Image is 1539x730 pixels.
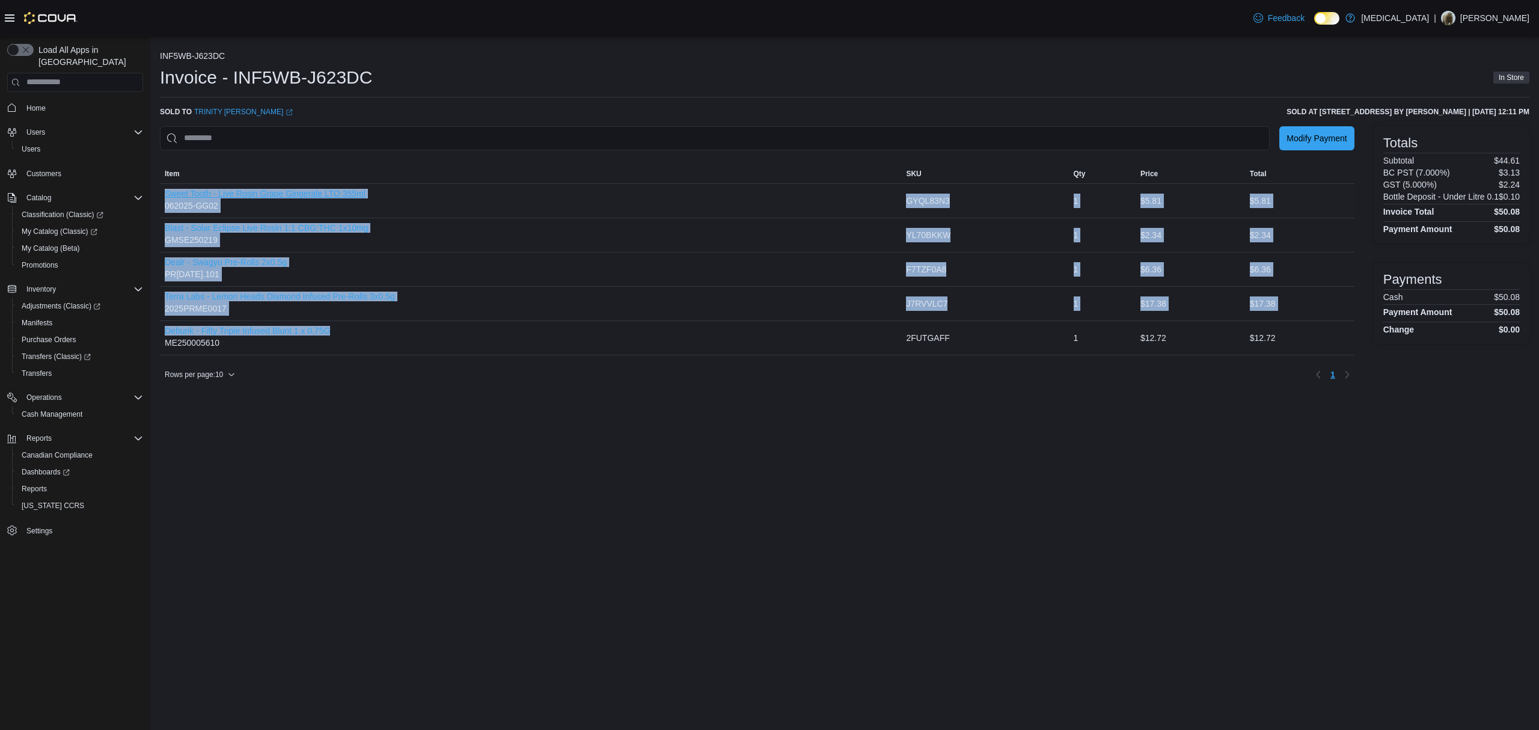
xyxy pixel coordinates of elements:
h6: Sold at [STREET_ADDRESS] by [PERSON_NAME] | [DATE] 12:11 PM [1287,107,1529,117]
span: My Catalog (Beta) [17,241,143,256]
span: Manifests [22,318,52,328]
span: Operations [26,393,62,402]
a: My Catalog (Classic) [17,224,102,239]
span: YL70BKKW [906,228,950,242]
button: Reports [2,430,148,447]
button: Item [160,164,901,183]
a: Cash Management [17,407,87,422]
button: Sweet Tooth - Live Rosin Grape Gingerale LTO 355ml [165,189,366,198]
div: 1 [1069,326,1136,350]
span: Adjustments (Classic) [22,301,100,311]
a: Dashboards [12,464,148,480]
h6: Bottle Deposit - Under Litre 0.1 [1383,192,1499,201]
button: Next page [1340,367,1354,382]
p: | [1434,11,1436,25]
span: Inventory [22,282,143,296]
span: My Catalog (Classic) [17,224,143,239]
h3: Payments [1383,272,1442,287]
a: Home [22,101,50,115]
span: Purchase Orders [17,333,143,347]
span: Classification (Classic) [22,210,103,219]
input: Dark Mode [1314,12,1339,25]
span: Promotions [17,258,143,272]
button: Blast - Solar Eclipse Live Rosin 1:1 CBG:THC 1x10mg [165,223,368,233]
span: Customers [22,166,143,181]
span: GYQL83N3 [906,194,949,208]
a: My Catalog (Beta) [17,241,85,256]
button: Users [12,141,148,158]
a: Settings [22,524,57,538]
h1: Invoice - INF5WB-J623DC [160,66,372,90]
p: $0.10 [1499,192,1520,201]
span: Users [22,125,143,140]
h6: Subtotal [1383,156,1414,165]
button: Terra Labs - Lemon Heads Diamond Infused Pre-Rolls 3x0.5g [165,292,395,301]
h4: $0.00 [1499,325,1520,334]
button: Rows per page:10 [160,367,240,382]
button: INF5WB-J623DC [160,51,225,61]
div: Sold to [160,107,293,117]
button: My Catalog (Beta) [12,240,148,257]
span: Settings [26,526,52,536]
nav: Complex example [7,94,143,571]
button: Manifests [12,314,148,331]
span: Dashboards [17,465,143,479]
span: Transfers (Classic) [17,349,143,364]
button: Canadian Compliance [12,447,148,464]
button: Modify Payment [1279,126,1354,150]
button: Promotions [12,257,148,274]
a: Manifests [17,316,57,330]
button: Purchase Orders [12,331,148,348]
div: 1 [1069,292,1136,316]
div: Aaron Featherstone [1441,11,1455,25]
h4: Change [1383,325,1414,334]
nav: An example of EuiBreadcrumbs [160,51,1529,63]
div: $5.81 [1245,189,1354,213]
div: $6.36 [1245,257,1354,281]
span: Canadian Compliance [22,450,93,460]
span: SKU [906,169,921,179]
h3: Totals [1383,136,1418,150]
span: My Catalog (Beta) [22,244,80,253]
span: In Store [1493,72,1529,84]
div: $2.34 [1245,223,1354,247]
a: Users [17,142,45,156]
span: Canadian Compliance [17,448,143,462]
button: Price [1136,164,1245,183]
button: Reports [22,431,57,446]
a: Transfers (Classic) [12,348,148,365]
a: Customers [22,167,66,181]
h6: GST (5.000%) [1383,180,1437,189]
button: Reports [12,480,148,497]
h6: Cash [1383,292,1403,302]
span: Classification (Classic) [17,207,143,222]
span: Load All Apps in [GEOGRAPHIC_DATA] [34,44,143,68]
h4: $50.08 [1494,207,1520,216]
button: Page 1 of 1 [1326,365,1340,384]
button: Operations [2,389,148,406]
input: This is a search bar. As you type, the results lower in the page will automatically filter. [160,126,1270,150]
a: Classification (Classic) [17,207,108,222]
p: [PERSON_NAME] [1460,11,1529,25]
button: Settings [2,521,148,539]
button: Catalog [2,189,148,206]
span: Operations [22,390,143,405]
span: [US_STATE] CCRS [22,501,84,511]
a: Dashboards [17,465,75,479]
span: Users [22,144,40,154]
p: $50.08 [1494,292,1520,302]
div: 1 [1069,189,1136,213]
a: Canadian Compliance [17,448,97,462]
div: $12.72 [1245,326,1354,350]
span: Washington CCRS [17,498,143,513]
h6: BC PST (7.000%) [1383,168,1450,177]
h4: $50.08 [1494,224,1520,234]
div: 062025-GG02 [165,189,366,213]
button: Previous page [1311,367,1326,382]
span: Purchase Orders [22,335,76,345]
div: ME250005610 [165,326,330,350]
button: Catalog [22,191,56,205]
h4: Payment Amount [1383,307,1452,317]
h4: $50.08 [1494,307,1520,317]
div: $17.38 [1136,292,1245,316]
